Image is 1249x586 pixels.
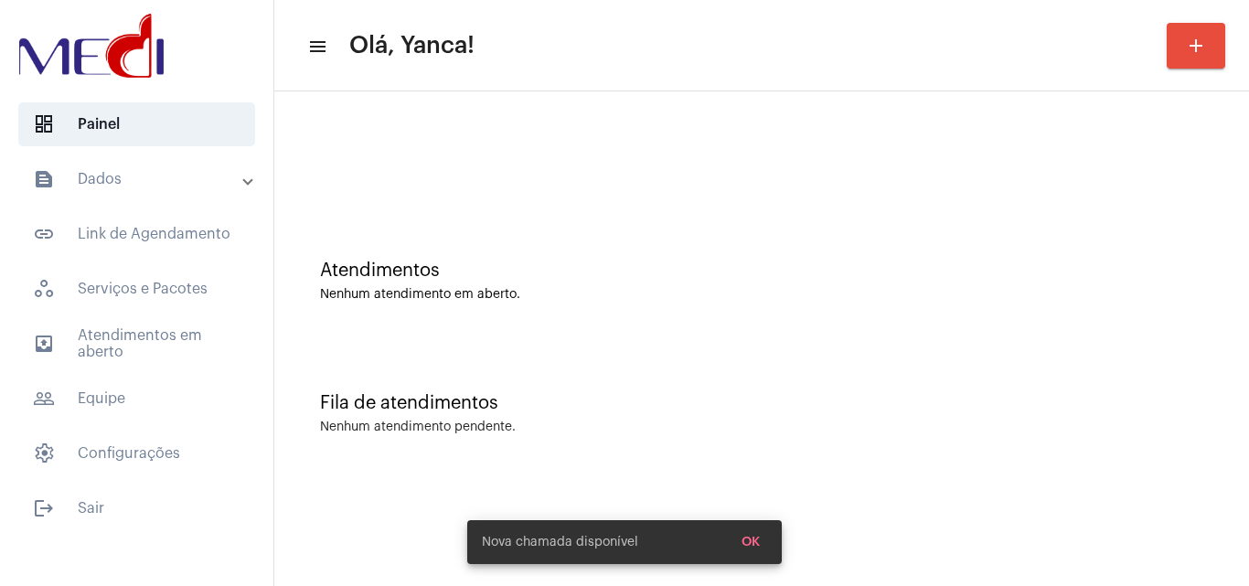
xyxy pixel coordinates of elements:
div: Fila de atendimentos [320,393,1203,413]
mat-icon: sidenav icon [33,333,55,355]
span: Equipe [18,377,255,421]
mat-expansion-panel-header: sidenav iconDados [11,157,273,201]
span: sidenav icon [33,442,55,464]
mat-panel-title: Dados [33,168,244,190]
span: sidenav icon [33,278,55,300]
div: Nenhum atendimento pendente. [320,421,516,434]
mat-icon: sidenav icon [33,388,55,410]
mat-icon: sidenav icon [33,168,55,190]
span: Nova chamada disponível [482,533,638,551]
span: Olá, Yanca! [349,31,475,60]
span: sidenav icon [33,113,55,135]
span: Atendimentos em aberto [18,322,255,366]
span: Link de Agendamento [18,212,255,256]
mat-icon: sidenav icon [33,497,55,519]
mat-icon: add [1185,35,1207,57]
span: Serviços e Pacotes [18,267,255,311]
mat-icon: sidenav icon [33,223,55,245]
button: OK [727,526,774,559]
span: OK [742,536,760,549]
img: d3a1b5fa-500b-b90f-5a1c-719c20e9830b.png [15,9,168,82]
div: Atendimentos [320,261,1203,281]
span: Sair [18,486,255,530]
mat-icon: sidenav icon [307,36,326,58]
div: Nenhum atendimento em aberto. [320,288,1203,302]
span: Configurações [18,432,255,475]
span: Painel [18,102,255,146]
